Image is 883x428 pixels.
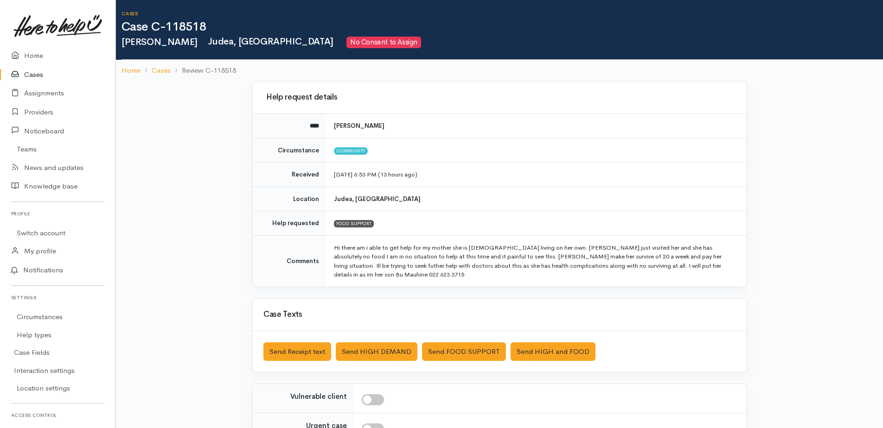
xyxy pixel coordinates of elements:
[171,65,236,76] li: Review C-118518
[334,220,374,227] div: FOOD SUPPORT
[11,291,104,304] h6: Settings
[252,187,326,211] td: Location
[252,138,326,163] td: Circumstance
[334,147,368,155] span: Community
[152,65,171,76] a: Cases
[122,37,883,48] h2: [PERSON_NAME]
[11,208,104,220] h6: Profile
[11,409,104,422] h6: Access control
[422,342,506,361] button: Send FOOD SUPPORT
[326,235,747,287] td: Hi there am i able to get help for my mother she is [DEMOGRAPHIC_DATA] living on her own. [PERSON...
[263,93,736,102] h3: Help request details
[263,342,331,361] button: Send Receipt text
[336,342,417,361] button: Send HIGH DEMAND
[263,310,736,319] h3: Case Texts
[203,36,333,47] span: Judea, [GEOGRAPHIC_DATA]
[334,195,421,203] b: Judea, [GEOGRAPHIC_DATA]
[252,211,326,236] td: Help requested
[122,65,141,76] a: Home
[122,11,883,16] h6: Cases
[252,163,326,187] td: Received
[290,391,347,402] label: Vulnerable client
[346,37,421,48] span: No Consent to Assign
[252,235,326,287] td: Comments
[122,20,883,34] h1: Case C-118518
[116,60,883,82] nav: breadcrumb
[326,163,747,187] td: [DATE] 6:53 PM (13 hours ago)
[511,342,595,361] button: Send HIGH and FOOD
[334,122,384,130] b: [PERSON_NAME]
